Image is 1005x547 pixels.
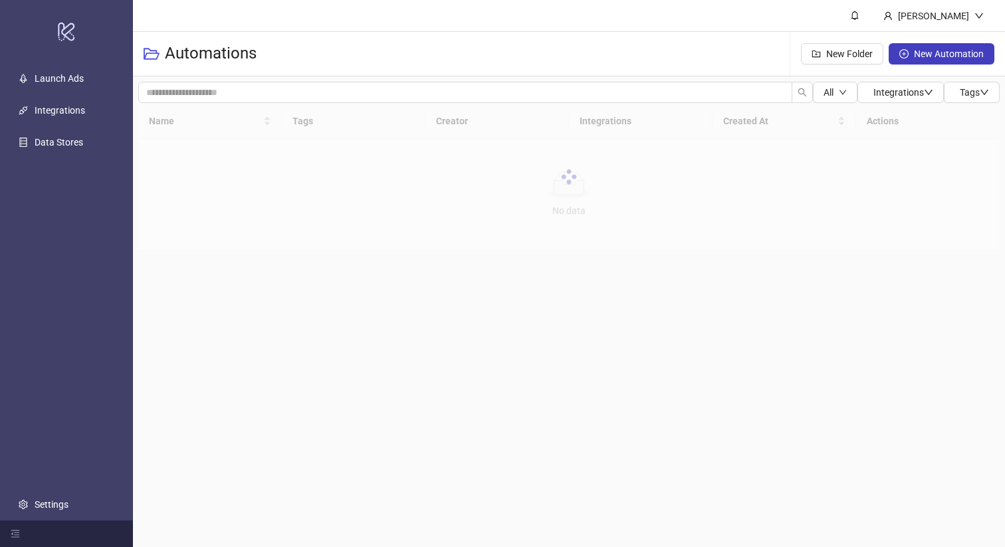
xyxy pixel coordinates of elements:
[35,73,84,84] a: Launch Ads
[899,49,909,58] span: plus-circle
[165,43,257,64] h3: Automations
[857,82,944,103] button: Integrationsdown
[812,49,821,58] span: folder-add
[889,43,994,64] button: New Automation
[35,137,83,148] a: Data Stores
[798,88,807,97] span: search
[924,88,933,97] span: down
[144,46,160,62] span: folder-open
[974,11,984,21] span: down
[944,82,1000,103] button: Tagsdown
[883,11,893,21] span: user
[839,88,847,96] span: down
[826,49,873,59] span: New Folder
[813,82,857,103] button: Alldown
[850,11,859,20] span: bell
[35,499,68,510] a: Settings
[873,87,933,98] span: Integrations
[824,87,834,98] span: All
[980,88,989,97] span: down
[11,529,20,538] span: menu-fold
[960,87,989,98] span: Tags
[35,105,85,116] a: Integrations
[801,43,883,64] button: New Folder
[914,49,984,59] span: New Automation
[893,9,974,23] div: [PERSON_NAME]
